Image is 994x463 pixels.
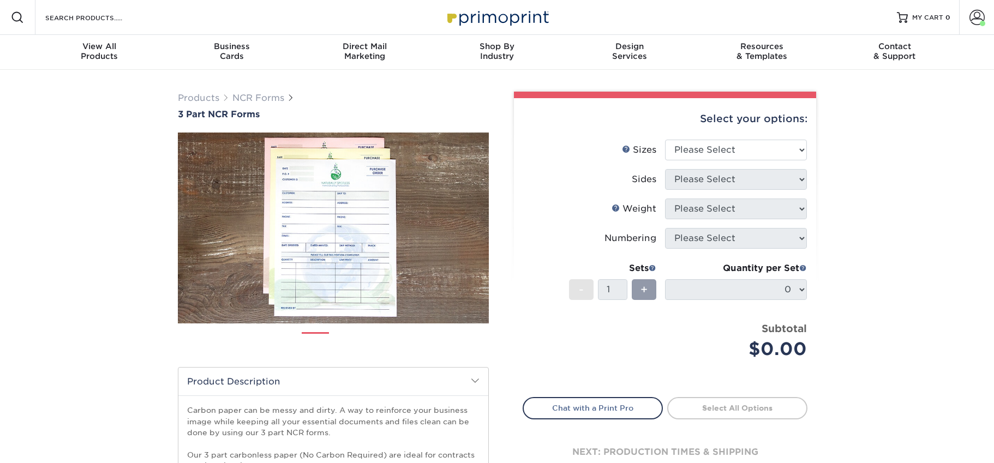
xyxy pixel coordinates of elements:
[945,14,950,21] span: 0
[696,41,828,61] div: & Templates
[632,173,656,186] div: Sides
[178,109,489,119] a: 3 Part NCR Forms
[442,5,552,29] img: Primoprint
[298,35,431,70] a: Direct MailMarketing
[563,41,696,61] div: Services
[563,35,696,70] a: DesignServices
[166,41,298,61] div: Cards
[298,41,431,51] span: Direct Mail
[166,41,298,51] span: Business
[33,41,166,51] span: View All
[33,35,166,70] a: View AllProducts
[828,41,961,61] div: & Support
[569,262,656,275] div: Sets
[828,35,961,70] a: Contact& Support
[298,41,431,61] div: Marketing
[178,121,489,335] img: 3 Part NCR Forms 01
[622,143,656,157] div: Sizes
[178,93,219,103] a: Products
[232,93,284,103] a: NCR Forms
[33,41,166,61] div: Products
[523,98,807,140] div: Select your options:
[523,397,663,419] a: Chat with a Print Pro
[762,322,807,334] strong: Subtotal
[178,109,260,119] span: 3 Part NCR Forms
[178,368,488,395] h2: Product Description
[431,35,564,70] a: Shop ByIndustry
[665,262,807,275] div: Quantity per Set
[696,35,828,70] a: Resources& Templates
[431,41,564,61] div: Industry
[612,202,656,215] div: Weight
[667,397,807,419] a: Select All Options
[166,35,298,70] a: BusinessCards
[696,41,828,51] span: Resources
[604,232,656,245] div: Numbering
[338,328,366,355] img: NCR Forms 02
[44,11,151,24] input: SEARCH PRODUCTS.....
[912,13,943,22] span: MY CART
[563,41,696,51] span: Design
[302,328,329,356] img: NCR Forms 01
[431,41,564,51] span: Shop By
[673,336,807,362] div: $0.00
[640,281,648,298] span: +
[579,281,584,298] span: -
[828,41,961,51] span: Contact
